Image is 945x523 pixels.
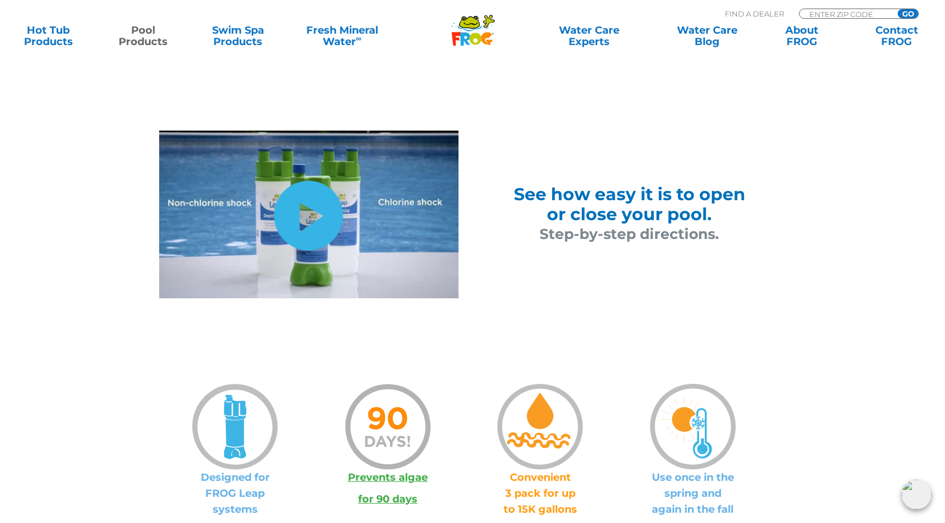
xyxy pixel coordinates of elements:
[902,480,931,509] img: openIcon
[345,384,431,469] img: icon-90-days-orange
[860,25,934,47] a: ContactFROG
[898,9,918,18] input: GO
[201,25,275,47] a: Swim SpaProducts
[358,493,417,505] a: for 90 days
[617,469,769,517] p: Use once in the spring and again in the fall
[106,25,180,47] a: PoolProducts
[159,469,312,517] p: Designed for FROG Leap systems
[725,9,784,19] p: Find A Dealer
[514,184,745,205] span: See how easy it is to open
[529,25,649,47] a: Water CareExperts
[670,25,744,47] a: Water CareBlog
[348,471,428,484] a: Prevents algae
[296,25,388,47] a: Fresh MineralWater∞
[650,384,736,469] img: icon-spring-fall-v2
[497,384,583,469] img: icon-preventative
[159,131,459,298] img: leap-wake-up-hibernate-video-still-v2
[356,34,362,43] sup: ∞
[765,25,838,47] a: AboutFROG
[11,25,85,47] a: Hot TubProducts
[540,225,719,242] span: Step-by-step directions.
[192,384,278,469] img: icon-wakeup-container
[808,9,885,19] input: Zip Code Form
[464,469,617,517] p: Convenient 3 pack for up to 15K gallons
[547,204,712,225] span: or close your pool.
